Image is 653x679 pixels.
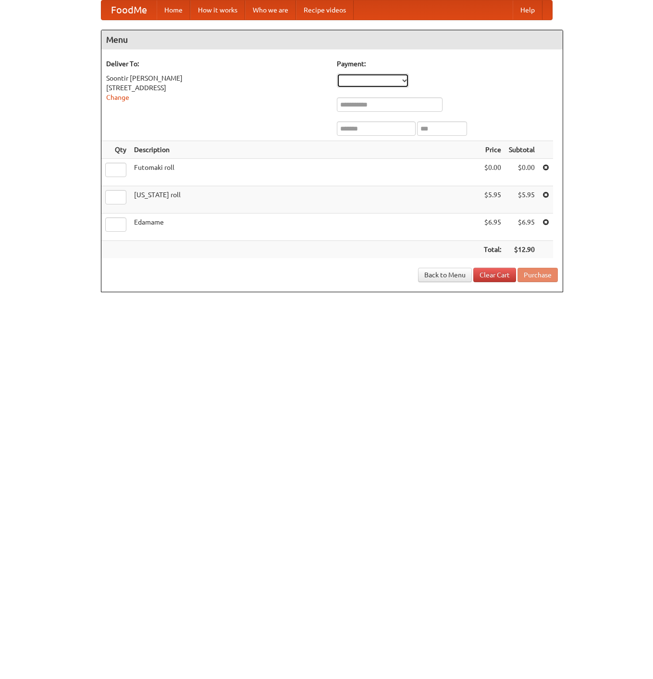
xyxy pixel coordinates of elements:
td: [US_STATE] roll [130,186,480,214]
td: $6.95 [505,214,539,241]
a: FoodMe [101,0,157,20]
td: $5.95 [505,186,539,214]
th: Description [130,141,480,159]
td: $0.00 [480,159,505,186]
th: $12.90 [505,241,539,259]
th: Subtotal [505,141,539,159]
button: Purchase [517,268,558,282]
a: Help [513,0,542,20]
a: Who we are [245,0,296,20]
th: Price [480,141,505,159]
div: [STREET_ADDRESS] [106,83,327,93]
h5: Payment: [337,59,558,69]
a: Home [157,0,190,20]
th: Qty [101,141,130,159]
h5: Deliver To: [106,59,327,69]
td: $6.95 [480,214,505,241]
th: Total: [480,241,505,259]
a: Clear Cart [473,268,516,282]
td: $5.95 [480,186,505,214]
a: Recipe videos [296,0,354,20]
td: Futomaki roll [130,159,480,186]
h4: Menu [101,30,563,49]
a: Change [106,94,129,101]
div: Soontir [PERSON_NAME] [106,73,327,83]
td: $0.00 [505,159,539,186]
a: How it works [190,0,245,20]
td: Edamame [130,214,480,241]
a: Back to Menu [418,268,472,282]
